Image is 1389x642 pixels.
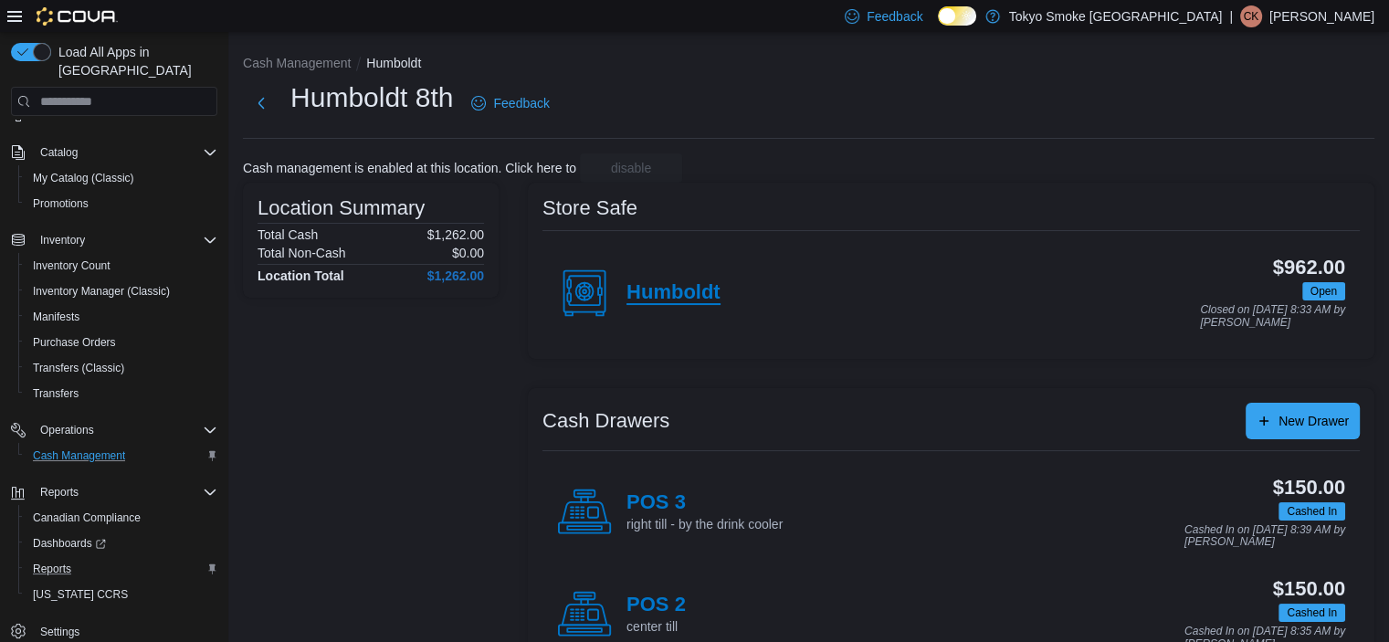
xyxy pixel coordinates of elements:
[258,197,425,219] h3: Location Summary
[26,306,217,328] span: Manifests
[1269,5,1374,27] p: [PERSON_NAME]
[290,79,453,116] h1: Humboldt 8th
[1279,502,1345,521] span: Cashed In
[626,491,783,515] h4: POS 3
[26,383,86,405] a: Transfers
[33,481,86,503] button: Reports
[26,357,217,379] span: Transfers (Classic)
[33,229,217,251] span: Inventory
[51,43,217,79] span: Load All Apps in [GEOGRAPHIC_DATA]
[26,383,217,405] span: Transfers
[26,532,217,554] span: Dashboards
[1279,412,1349,430] span: New Drawer
[1009,5,1223,27] p: Tokyo Smoke [GEOGRAPHIC_DATA]
[33,196,89,211] span: Promotions
[1273,477,1345,499] h3: $150.00
[26,332,217,353] span: Purchase Orders
[37,7,118,26] img: Cova
[1244,5,1259,27] span: CK
[18,582,225,607] button: [US_STATE] CCRS
[33,142,217,163] span: Catalog
[26,193,217,215] span: Promotions
[452,246,484,260] p: $0.00
[33,419,217,441] span: Operations
[40,485,79,500] span: Reports
[1287,503,1337,520] span: Cashed In
[1229,5,1233,27] p: |
[4,227,225,253] button: Inventory
[1240,5,1262,27] div: Curtis Kay-Lassels
[243,54,1374,76] nav: An example of EuiBreadcrumbs
[4,479,225,505] button: Reports
[40,233,85,247] span: Inventory
[1184,524,1345,549] p: Cashed In on [DATE] 8:39 AM by [PERSON_NAME]
[33,171,134,185] span: My Catalog (Classic)
[4,417,225,443] button: Operations
[580,153,682,183] button: disable
[40,145,78,160] span: Catalog
[26,193,96,215] a: Promotions
[1200,304,1345,329] p: Closed on [DATE] 8:33 AM by [PERSON_NAME]
[867,7,922,26] span: Feedback
[493,94,549,112] span: Feedback
[40,423,94,437] span: Operations
[33,335,116,350] span: Purchase Orders
[26,584,217,605] span: Washington CCRS
[18,355,225,381] button: Transfers (Classic)
[33,386,79,401] span: Transfers
[464,85,556,121] a: Feedback
[542,410,669,432] h3: Cash Drawers
[26,280,217,302] span: Inventory Manager (Classic)
[33,258,110,273] span: Inventory Count
[33,229,92,251] button: Inventory
[33,142,85,163] button: Catalog
[33,562,71,576] span: Reports
[18,330,225,355] button: Purchase Orders
[258,227,318,242] h6: Total Cash
[18,443,225,468] button: Cash Management
[26,306,87,328] a: Manifests
[26,507,217,529] span: Canadian Compliance
[366,56,421,70] button: Humboldt
[26,357,132,379] a: Transfers (Classic)
[26,532,113,554] a: Dashboards
[33,310,79,324] span: Manifests
[33,510,141,525] span: Canadian Compliance
[18,304,225,330] button: Manifests
[427,227,484,242] p: $1,262.00
[26,255,118,277] a: Inventory Count
[18,505,225,531] button: Canadian Compliance
[26,167,142,189] a: My Catalog (Classic)
[18,279,225,304] button: Inventory Manager (Classic)
[1279,604,1345,622] span: Cashed In
[1273,257,1345,279] h3: $962.00
[243,56,351,70] button: Cash Management
[1302,282,1345,300] span: Open
[26,507,148,529] a: Canadian Compliance
[626,594,686,617] h4: POS 2
[33,536,106,551] span: Dashboards
[33,361,124,375] span: Transfers (Classic)
[26,167,217,189] span: My Catalog (Classic)
[18,165,225,191] button: My Catalog (Classic)
[1273,578,1345,600] h3: $150.00
[26,332,123,353] a: Purchase Orders
[33,419,101,441] button: Operations
[26,255,217,277] span: Inventory Count
[626,515,783,533] p: right till - by the drink cooler
[26,558,217,580] span: Reports
[18,253,225,279] button: Inventory Count
[33,448,125,463] span: Cash Management
[40,625,79,639] span: Settings
[243,161,576,175] p: Cash management is enabled at this location. Click here to
[258,246,346,260] h6: Total Non-Cash
[427,268,484,283] h4: $1,262.00
[4,140,225,165] button: Catalog
[938,6,976,26] input: Dark Mode
[26,445,132,467] a: Cash Management
[33,481,217,503] span: Reports
[18,191,225,216] button: Promotions
[33,284,170,299] span: Inventory Manager (Classic)
[542,197,637,219] h3: Store Safe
